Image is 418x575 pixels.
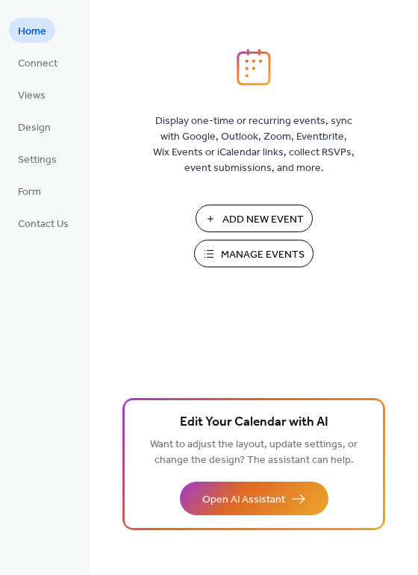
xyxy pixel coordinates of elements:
img: logo_icon.svg [237,49,271,86]
a: Form [9,178,50,203]
span: Form [18,184,41,200]
a: Connect [9,50,66,75]
span: Views [18,88,46,104]
button: Add New Event [196,205,313,232]
a: Views [9,82,54,107]
span: Connect [18,56,57,72]
span: Home [18,24,46,40]
button: Manage Events [194,240,313,267]
span: Settings [18,152,57,168]
a: Settings [9,146,66,171]
span: Manage Events [221,247,305,263]
span: Display one-time or recurring events, sync with Google, Outlook, Zoom, Eventbrite, Wix Events or ... [153,114,355,176]
span: Design [18,120,51,136]
span: Edit Your Calendar with AI [180,412,328,433]
button: Open AI Assistant [180,482,328,515]
a: Design [9,114,60,139]
span: Contact Us [18,217,69,232]
span: Want to adjust the layout, update settings, or change the design? The assistant can help. [150,435,358,470]
span: Add New Event [222,212,304,228]
span: Open AI Assistant [202,492,285,508]
a: Contact Us [9,211,78,235]
a: Home [9,18,55,43]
